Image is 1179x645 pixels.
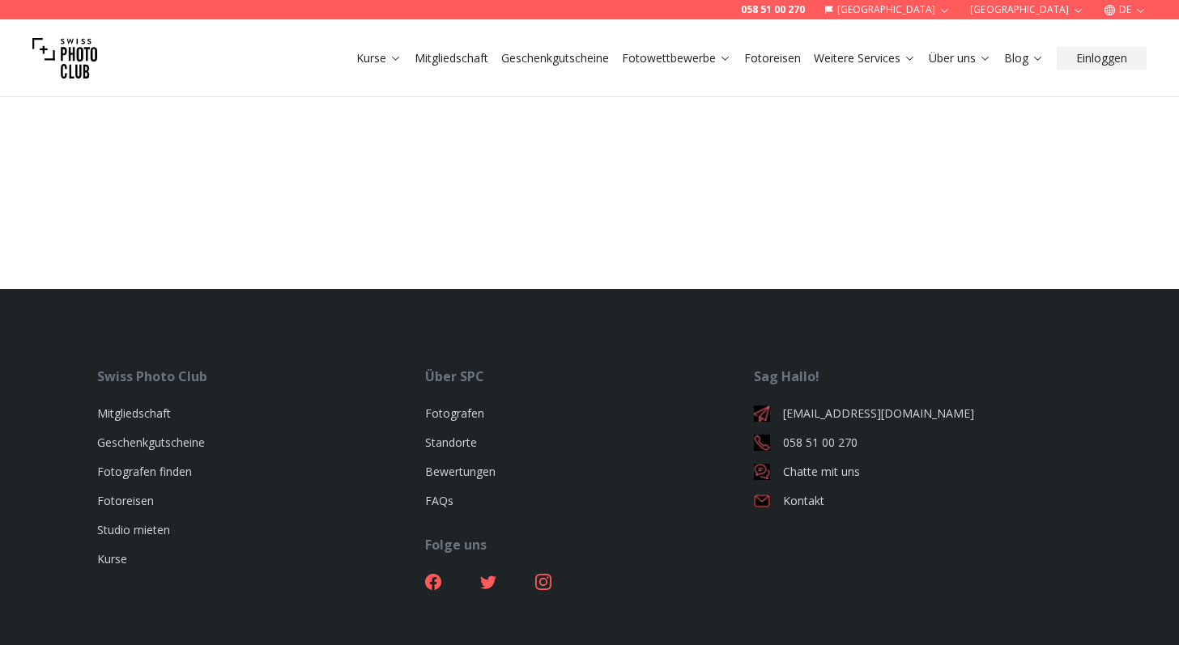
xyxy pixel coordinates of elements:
button: Fotowettbewerbe [615,47,738,70]
a: Geschenkgutscheine [501,50,609,66]
a: Kurse [356,50,402,66]
a: Blog [1004,50,1044,66]
a: 058 51 00 270 [741,3,805,16]
a: Mitgliedschaft [97,405,171,421]
a: Mitgliedschaft [415,50,488,66]
a: Bewertungen [425,464,496,479]
button: Fotoreisen [738,47,807,70]
div: Sag Hallo! [754,367,1082,386]
a: Weitere Services [814,50,916,66]
a: Chatte mit uns [754,464,1082,480]
a: Fotoreisen [744,50,801,66]
a: 058 51 00 270 [754,435,1082,451]
button: Kurse [350,47,408,70]
a: [EMAIL_ADDRESS][DOMAIN_NAME] [754,405,1082,422]
a: FAQs [425,493,453,508]
a: Fotoreisen [97,493,154,508]
a: Fotowettbewerbe [622,50,731,66]
div: Swiss Photo Club [97,367,425,386]
a: Fotografen finden [97,464,192,479]
a: Fotografen [425,405,484,421]
button: Über uns [922,47,998,70]
img: Swiss photo club [32,26,97,91]
div: Folge uns [425,535,753,554]
button: Weitere Services [807,47,922,70]
button: Mitgliedschaft [408,47,495,70]
button: Einloggen [1057,47,1147,70]
a: Kontakt [754,493,1082,509]
button: Geschenkgutscheine [495,47,615,70]
a: Standorte [425,435,477,450]
div: Über SPC [425,367,753,386]
a: Über uns [929,50,991,66]
button: Blog [998,47,1050,70]
a: Kurse [97,551,127,566]
a: Geschenkgutscheine [97,435,205,450]
a: Studio mieten [97,522,170,537]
